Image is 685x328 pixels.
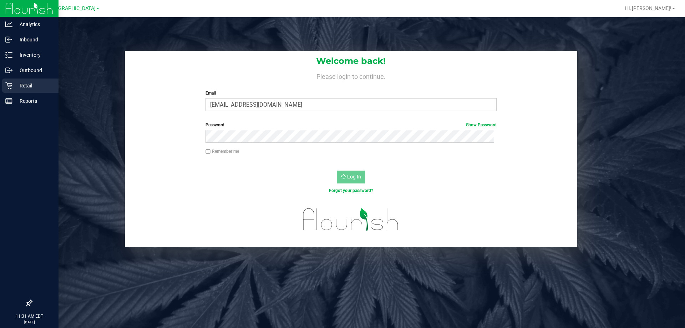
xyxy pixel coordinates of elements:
a: Forgot your password? [329,188,373,193]
p: Outbound [12,66,55,75]
img: flourish_logo.svg [294,201,407,238]
inline-svg: Outbound [5,67,12,74]
p: Reports [12,97,55,105]
inline-svg: Inbound [5,36,12,43]
p: 11:31 AM EDT [3,313,55,319]
p: Retail [12,81,55,90]
input: Remember me [205,149,210,154]
label: Remember me [205,148,239,155]
span: [GEOGRAPHIC_DATA] [47,5,96,11]
inline-svg: Analytics [5,21,12,28]
h1: Welcome back! [125,56,577,66]
p: [DATE] [3,319,55,325]
inline-svg: Retail [5,82,12,89]
a: Show Password [466,122,497,127]
inline-svg: Reports [5,97,12,105]
p: Inventory [12,51,55,59]
button: Log In [337,171,365,183]
span: Log In [347,174,361,180]
span: Password [205,122,224,127]
label: Email [205,90,496,96]
h4: Please login to continue. [125,71,577,80]
inline-svg: Inventory [5,51,12,59]
p: Analytics [12,20,55,29]
span: Hi, [PERSON_NAME]! [625,5,671,11]
p: Inbound [12,35,55,44]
